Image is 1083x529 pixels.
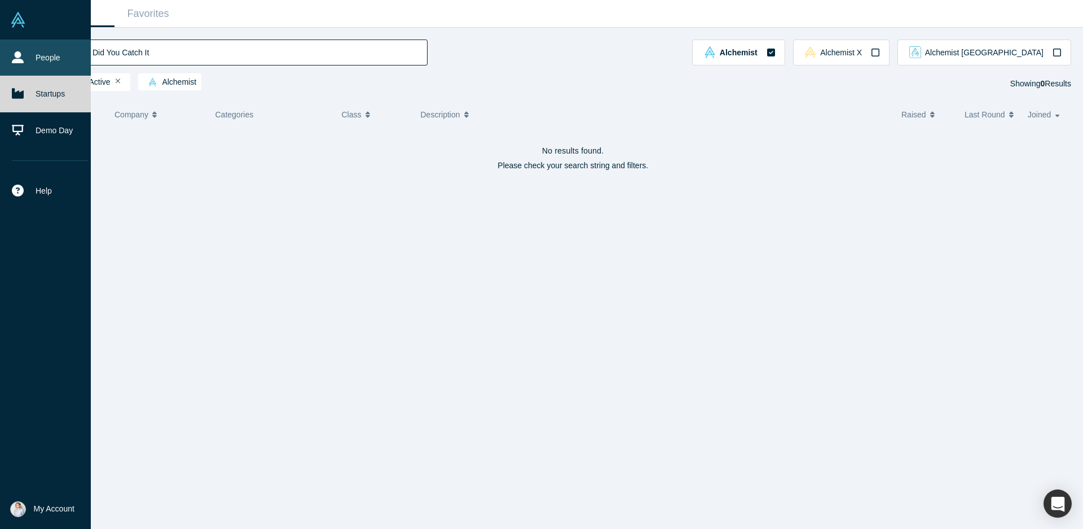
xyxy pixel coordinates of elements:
[115,1,182,27] a: Favorites
[692,40,785,65] button: alchemist Vault LogoAlchemist
[925,49,1044,56] span: Alchemist [GEOGRAPHIC_DATA]
[1028,103,1051,126] span: Joined
[965,103,1005,126] span: Last Round
[421,103,890,126] button: Description
[215,110,254,119] span: Categories
[71,78,111,87] span: Active
[421,103,460,126] span: Description
[148,78,157,86] img: alchemist Vault Logo
[901,103,953,126] button: Raised
[143,78,196,87] span: Alchemist
[65,160,1081,172] p: Please check your search string and filters.
[820,49,862,56] span: Alchemist X
[720,49,758,56] span: Alchemist
[793,40,890,65] button: alchemistx Vault LogoAlchemist X
[10,501,26,517] img: Zulfiia Mansurova's Account
[897,40,1071,65] button: alchemist_aj Vault LogoAlchemist [GEOGRAPHIC_DATA]
[34,503,74,515] span: My Account
[909,46,921,58] img: alchemist_aj Vault Logo
[704,46,716,58] img: alchemist Vault Logo
[10,501,74,517] button: My Account
[91,39,427,65] input: Search by company name, class, customer, one-liner or category
[116,77,121,85] button: Remove Filter
[342,103,403,126] button: Class
[36,185,52,197] span: Help
[1010,79,1071,88] span: Showing Results
[65,146,1081,156] h4: No results found.
[10,12,26,28] img: Alchemist Vault Logo
[1028,103,1063,126] button: Joined
[342,103,362,126] span: Class
[115,103,148,126] span: Company
[115,103,197,126] button: Company
[901,103,926,126] span: Raised
[965,103,1016,126] button: Last Round
[1041,79,1045,88] strong: 0
[804,46,816,58] img: alchemistx Vault Logo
